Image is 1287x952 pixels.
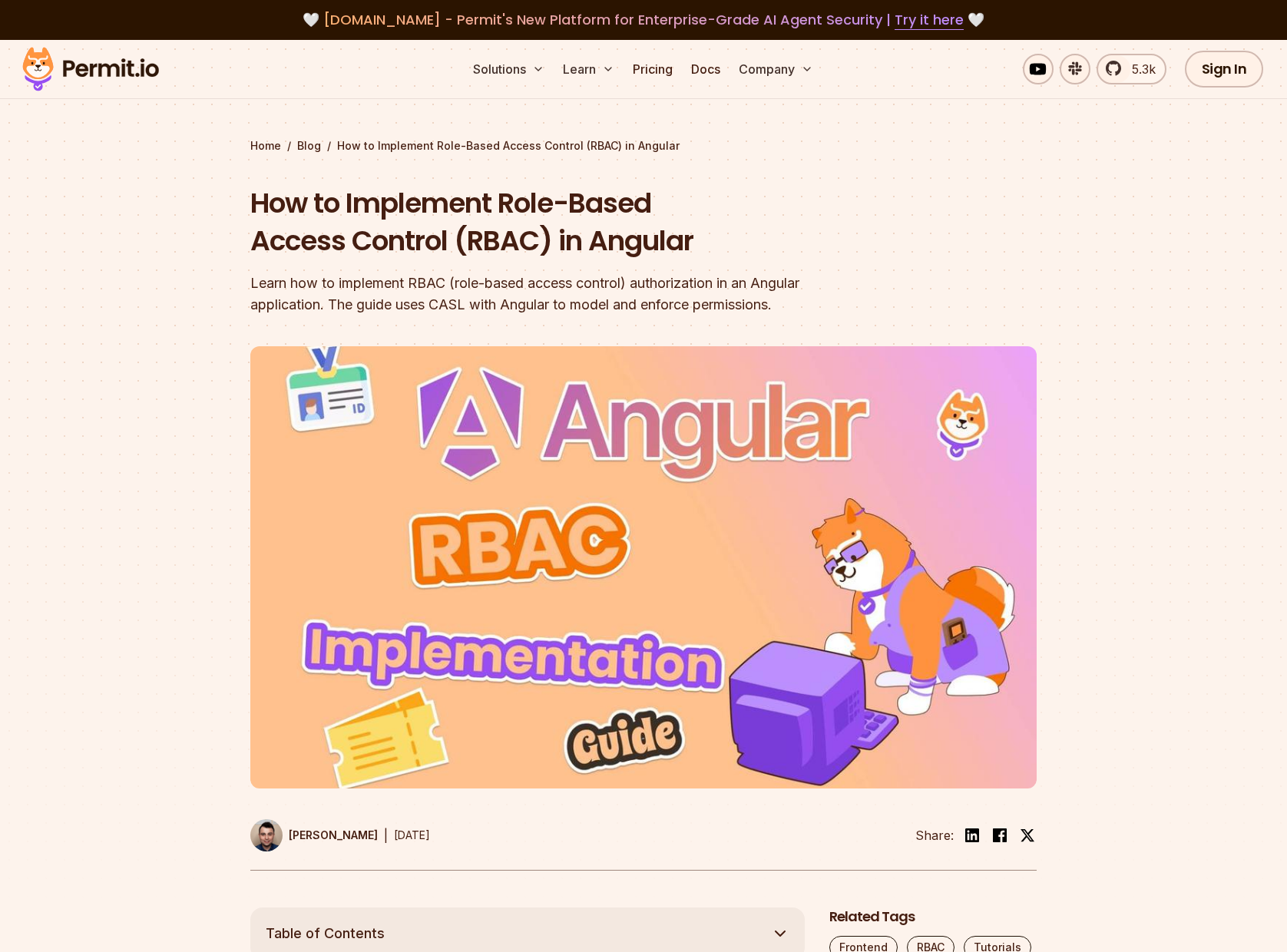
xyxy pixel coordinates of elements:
[829,907,1037,927] h2: Related Tags
[250,138,281,154] a: Home
[250,346,1037,788] img: How to Implement Role-Based Access Control (RBAC) in Angular
[963,826,981,845] img: linkedin
[733,54,819,84] button: Company
[15,43,166,95] img: Permit logo
[557,54,620,84] button: Learn
[250,138,1037,154] div: / /
[467,54,551,84] button: Solutions
[685,54,726,84] a: Docs
[394,828,430,841] time: [DATE]
[250,819,378,851] a: [PERSON_NAME]
[266,923,385,944] span: Table of Contents
[384,826,388,845] div: |
[250,184,840,260] h1: How to Implement Role-Based Access Control (RBAC) in Angular
[1185,51,1264,88] a: Sign In
[895,10,964,30] a: Try it here
[250,273,840,316] div: Learn how to implement RBAC (role-based access control) authorization in an Angular application. ...
[1123,60,1156,78] span: 5.3k
[297,138,321,154] a: Blog
[250,819,283,851] img: Bartosz Pietrucha
[37,9,1250,31] div: 🤍 🤍
[1020,828,1035,843] img: twitter
[915,826,954,845] li: Share:
[991,826,1009,845] img: facebook
[627,54,679,84] a: Pricing
[323,10,964,29] span: [DOMAIN_NAME] - Permit's New Platform for Enterprise-Grade AI Agent Security |
[1097,54,1166,84] a: 5.3k
[289,828,378,843] p: [PERSON_NAME]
